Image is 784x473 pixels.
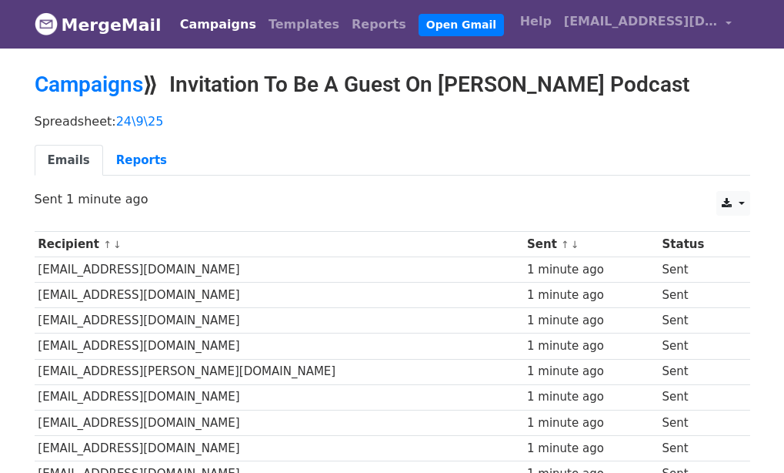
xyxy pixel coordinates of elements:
[659,257,738,283] td: Sent
[523,232,659,257] th: Sent
[35,12,58,35] img: MergeMail logo
[103,145,180,176] a: Reports
[35,308,524,334] td: [EMAIL_ADDRESS][DOMAIN_NAME]
[514,6,558,37] a: Help
[35,435,524,461] td: [EMAIL_ADDRESS][DOMAIN_NAME]
[35,72,143,97] a: Campaigns
[174,9,262,40] a: Campaigns
[103,239,112,250] a: ↑
[35,145,103,176] a: Emails
[659,283,738,308] td: Sent
[35,257,524,283] td: [EMAIL_ADDRESS][DOMAIN_NAME]
[527,440,655,458] div: 1 minute ago
[345,9,412,40] a: Reports
[527,261,655,279] div: 1 minute ago
[527,363,655,381] div: 1 minute ago
[35,72,750,98] h2: ⟫ Invitation To Be A Guest On [PERSON_NAME] Podcast
[571,239,579,250] a: ↓
[527,312,655,330] div: 1 minute ago
[564,12,718,31] span: [EMAIL_ADDRESS][DOMAIN_NAME]
[659,232,738,257] th: Status
[262,9,345,40] a: Templates
[419,14,504,36] a: Open Gmail
[35,191,750,207] p: Sent 1 minute ago
[35,113,750,129] p: Spreadsheet:
[35,410,524,435] td: [EMAIL_ADDRESS][DOMAIN_NAME]
[527,287,655,304] div: 1 minute ago
[35,232,524,257] th: Recipient
[113,239,122,250] a: ↓
[35,334,524,359] td: [EMAIL_ADDRESS][DOMAIN_NAME]
[35,384,524,410] td: [EMAIL_ADDRESS][DOMAIN_NAME]
[116,114,164,129] a: 24\9\25
[527,414,655,432] div: 1 minute ago
[527,388,655,406] div: 1 minute ago
[659,384,738,410] td: Sent
[659,308,738,334] td: Sent
[35,283,524,308] td: [EMAIL_ADDRESS][DOMAIN_NAME]
[659,334,738,359] td: Sent
[35,359,524,384] td: [EMAIL_ADDRESS][PERSON_NAME][DOMAIN_NAME]
[659,359,738,384] td: Sent
[659,435,738,461] td: Sent
[35,8,162,41] a: MergeMail
[659,410,738,435] td: Sent
[527,337,655,355] div: 1 minute ago
[561,239,569,250] a: ↑
[558,6,738,42] a: [EMAIL_ADDRESS][DOMAIN_NAME]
